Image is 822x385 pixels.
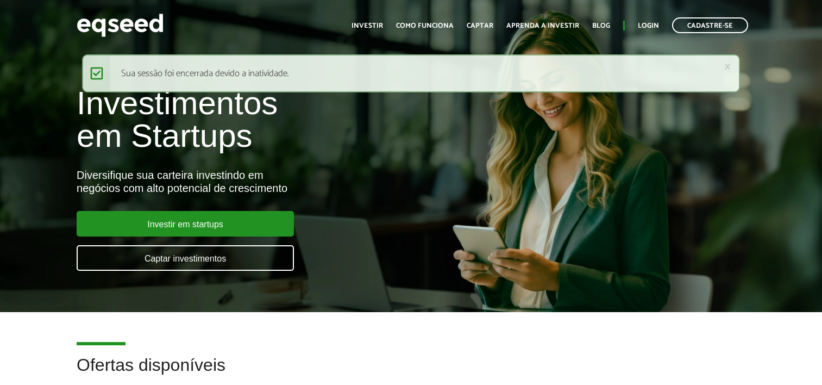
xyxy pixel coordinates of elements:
[77,87,472,152] h1: Investimentos em Startups
[77,169,472,195] div: Diversifique sua carteira investindo em negócios com alto potencial de crescimento
[592,22,610,29] a: Blog
[77,211,294,237] a: Investir em startups
[77,11,164,40] img: EqSeed
[77,245,294,271] a: Captar investimentos
[638,22,659,29] a: Login
[352,22,383,29] a: Investir
[396,22,454,29] a: Como funciona
[82,54,739,92] div: Sua sessão foi encerrada devido a inatividade.
[506,22,579,29] a: Aprenda a investir
[724,61,731,72] a: ×
[467,22,493,29] a: Captar
[672,17,748,33] a: Cadastre-se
